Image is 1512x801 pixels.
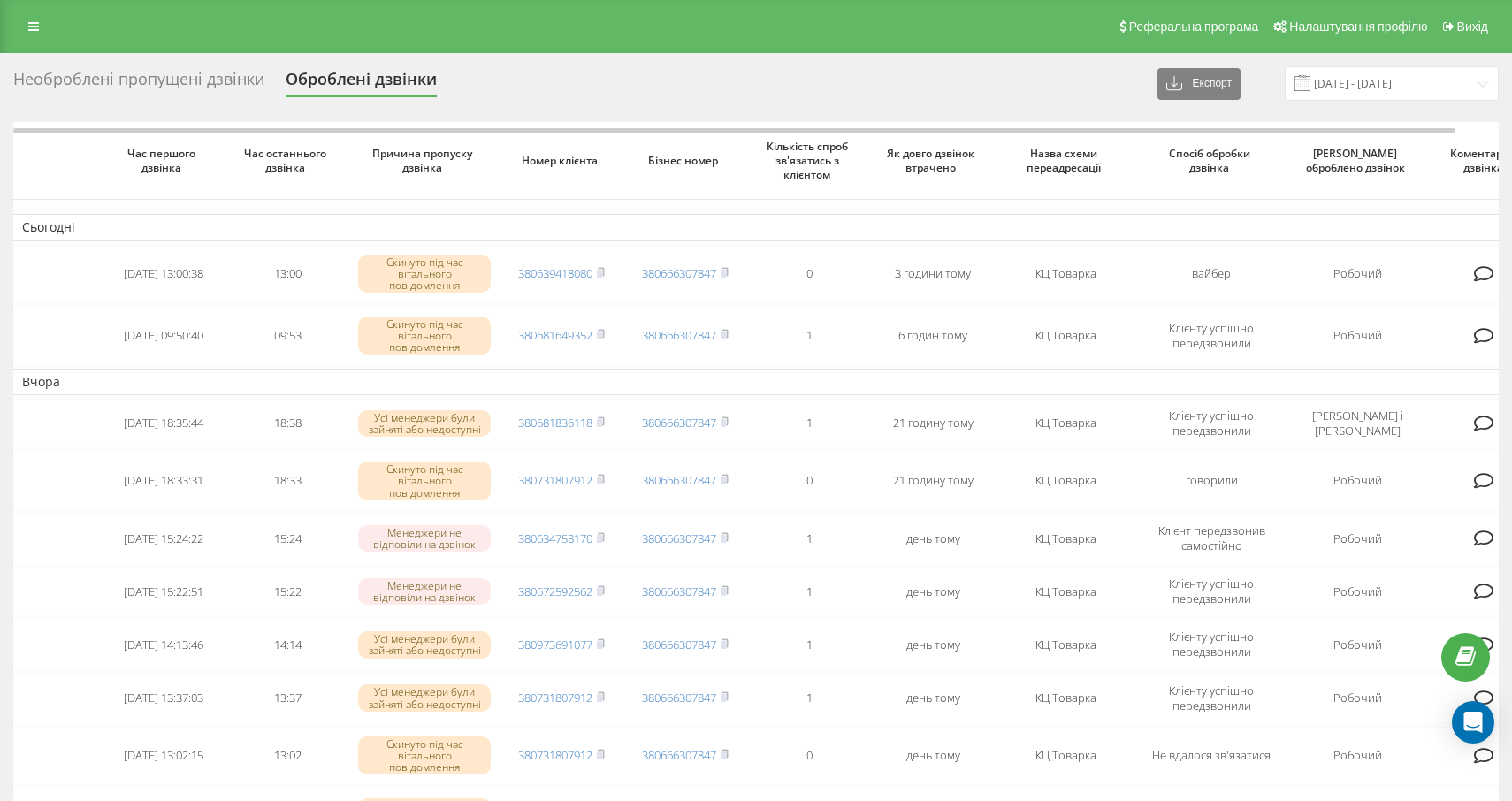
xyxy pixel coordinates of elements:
[365,147,485,174] span: Причина пропуску дзвінка
[642,415,716,431] a: 380666307847
[638,154,733,168] span: Бізнес номер
[1287,307,1428,365] td: Робочий
[1287,514,1428,563] td: Робочий
[102,452,225,510] td: [DATE] 18:33:31
[358,631,491,658] div: Усі менеджери були зайняті або недоступні
[995,307,1136,365] td: КЦ Товарка
[871,514,995,563] td: день тому
[225,727,349,785] td: 13:02
[102,567,225,616] td: [DATE] 15:22:51
[747,452,871,510] td: 0
[871,245,995,303] td: 3 години тому
[761,140,857,181] span: Кількість спроб зв'язатись з клієнтом
[518,637,592,652] a: 380973691077
[871,620,995,669] td: день тому
[225,452,349,510] td: 18:33
[747,567,871,616] td: 1
[1452,701,1494,744] div: Open Intercom Messenger
[225,620,349,669] td: 14:14
[871,673,995,722] td: день тому
[518,690,592,706] a: 380731807912
[518,472,592,488] a: 380731807912
[871,567,995,616] td: день тому
[514,154,609,168] span: Номер клієнта
[642,690,716,706] a: 380666307847
[358,525,491,552] div: Менеджери не відповіли на дзвінок
[102,673,225,722] td: [DATE] 13:37:03
[225,307,349,365] td: 09:53
[995,514,1136,563] td: КЦ Товарка
[1457,19,1488,34] span: Вихід
[1186,472,1238,488] span: говорили
[1152,747,1271,763] span: Не вдалося зв'язатися
[358,736,491,775] div: Скинуто під час вітального повідомлення
[358,255,491,294] div: Скинуто під час вітального повідомлення
[13,70,264,97] div: Необроблені пропущені дзвінки
[642,265,716,281] a: 380666307847
[225,245,349,303] td: 13:00
[358,410,491,437] div: Усі менеджери були зайняті або недоступні
[116,147,211,174] span: Час першого дзвінка
[1287,620,1428,669] td: Робочий
[747,245,871,303] td: 0
[1302,147,1413,174] span: [PERSON_NAME] оброблено дзвінок
[747,620,871,669] td: 1
[995,727,1136,785] td: КЦ Товарка
[1287,727,1428,785] td: Робочий
[995,673,1136,722] td: КЦ Товарка
[358,462,491,500] div: Скинуто під час вітального повідомлення
[225,514,349,563] td: 15:24
[871,307,995,365] td: 6 годин тому
[286,70,437,97] div: Оброблені дзвінки
[642,584,716,599] a: 380666307847
[518,747,592,763] a: 380731807912
[102,399,225,448] td: [DATE] 18:35:44
[225,673,349,722] td: 13:37
[1010,147,1121,174] span: Назва схеми переадресації
[1152,147,1271,174] span: Спосіб обробки дзвінка
[518,530,592,546] a: 380634758170
[747,399,871,448] td: 1
[358,684,491,711] div: Усі менеджери були зайняті або недоступні
[1287,452,1428,510] td: Робочий
[642,530,716,546] a: 380666307847
[871,452,995,510] td: 21 годину тому
[747,727,871,785] td: 0
[102,727,225,785] td: [DATE] 13:02:15
[1289,19,1427,34] span: Налаштування профілю
[995,245,1136,303] td: КЦ Товарка
[1136,620,1287,669] td: Клієнту успішно передзвонили
[1136,567,1287,616] td: Клієнту успішно передзвонили
[747,514,871,563] td: 1
[995,452,1136,510] td: КЦ Товарка
[1136,399,1287,448] td: Клієнту успішно передзвонили
[518,584,592,599] a: 380672592562
[642,327,716,343] a: 380666307847
[240,147,335,174] span: Час останнього дзвінка
[358,578,491,605] div: Менеджери не відповіли на дзвінок
[885,147,981,174] span: Як довго дзвінок втрачено
[1136,307,1287,365] td: Клієнту успішно передзвонили
[518,415,592,431] a: 380681836118
[1287,567,1428,616] td: Робочий
[995,620,1136,669] td: КЦ Товарка
[747,307,871,365] td: 1
[102,307,225,365] td: [DATE] 09:50:40
[1287,399,1428,448] td: [PERSON_NAME] і [PERSON_NAME]
[1136,514,1287,563] td: Клієнт передзвонив самостійно
[225,399,349,448] td: 18:38
[1287,245,1428,303] td: Робочий
[747,673,871,722] td: 1
[1157,68,1241,100] button: Експорт
[1287,673,1428,722] td: Робочий
[1136,673,1287,722] td: Клієнту успішно передзвонили
[518,327,592,343] a: 380681649352
[518,265,592,281] a: 380639418080
[102,514,225,563] td: [DATE] 15:24:22
[358,317,491,355] div: Скинуто під час вітального повідомлення
[871,399,995,448] td: 21 годину тому
[642,637,716,652] a: 380666307847
[225,567,349,616] td: 15:22
[102,245,225,303] td: [DATE] 13:00:38
[642,472,716,488] a: 380666307847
